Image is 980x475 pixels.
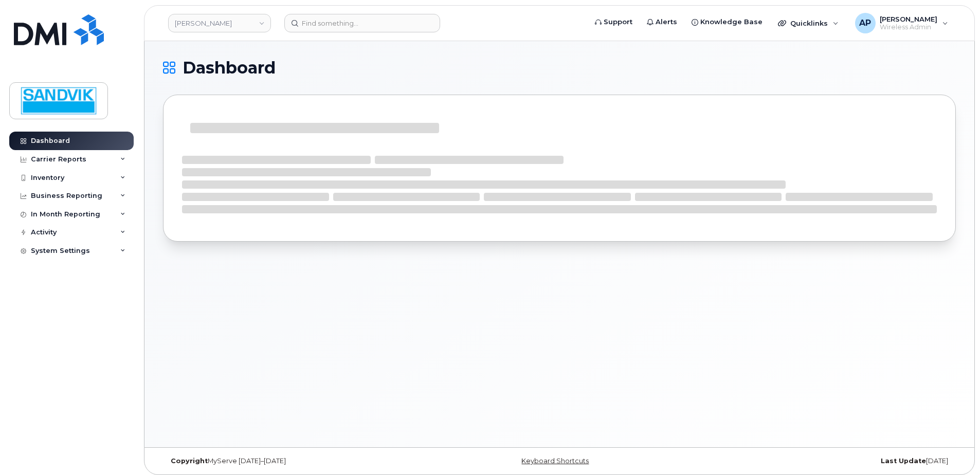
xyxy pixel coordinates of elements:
strong: Copyright [171,457,208,465]
strong: Last Update [881,457,926,465]
span: Dashboard [183,60,276,76]
div: [DATE] [692,457,956,465]
div: MyServe [DATE]–[DATE] [163,457,427,465]
a: Keyboard Shortcuts [521,457,589,465]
